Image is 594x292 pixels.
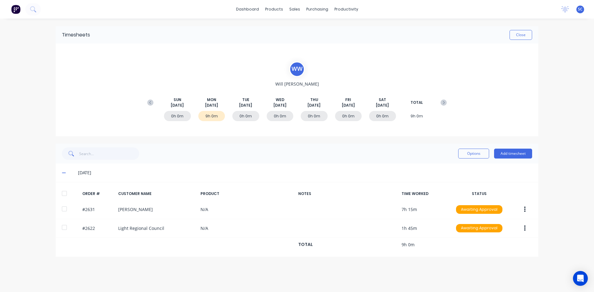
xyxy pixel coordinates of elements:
[494,149,532,159] button: Add timesheet
[239,103,252,108] span: [DATE]
[301,111,328,121] div: 0h 0m
[379,97,386,103] span: SAT
[289,61,305,77] div: W W
[276,97,284,103] span: WED
[205,103,218,108] span: [DATE]
[376,103,389,108] span: [DATE]
[403,111,430,121] div: 9h 0m
[342,103,355,108] span: [DATE]
[11,5,20,14] img: Factory
[79,147,140,160] input: Search...
[262,5,286,14] div: products
[310,97,318,103] span: THU
[456,205,503,214] button: Awaiting Approval
[242,97,249,103] span: TUE
[82,191,113,197] div: ORDER #
[233,5,262,14] a: dashboard
[369,111,396,121] div: 0h 0m
[78,169,532,176] div: [DATE]
[232,111,259,121] div: 0h 0m
[573,271,588,286] div: Open Intercom Messenger
[335,111,362,121] div: 0h 0m
[308,103,321,108] span: [DATE]
[578,6,583,12] span: SC
[200,191,293,197] div: PRODUCT
[207,97,216,103] span: MON
[174,97,181,103] span: SUN
[118,191,196,197] div: CUSTOMER NAME
[510,30,532,40] button: Close
[267,111,294,121] div: 0h 0m
[456,224,503,233] button: Awaiting Approval
[345,97,351,103] span: FRI
[331,5,361,14] div: productivity
[62,31,90,39] div: Timesheets
[198,111,225,121] div: 9h 0m
[298,191,397,197] div: NOTES
[453,191,506,197] div: STATUS
[456,205,502,214] div: Awaiting Approval
[273,103,286,108] span: [DATE]
[411,100,423,105] span: TOTAL
[402,191,448,197] div: TIME WORKED
[171,103,184,108] span: [DATE]
[164,111,191,121] div: 0h 0m
[456,224,502,233] div: Awaiting Approval
[286,5,303,14] div: sales
[458,149,489,159] button: Options
[275,81,319,87] span: Will [PERSON_NAME]
[303,5,331,14] div: purchasing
